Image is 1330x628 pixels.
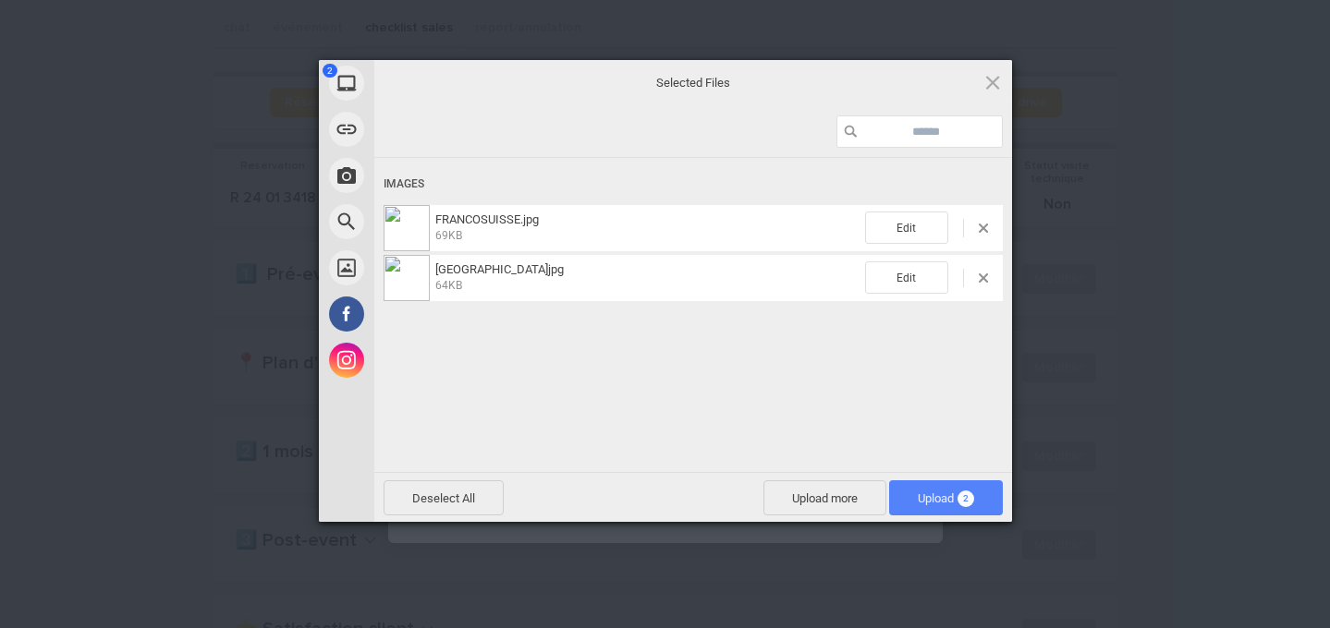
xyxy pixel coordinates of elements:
[865,261,948,294] span: Edit
[384,480,504,515] span: Deselect All
[319,245,541,291] div: Unsplash
[508,75,878,91] span: Selected Files
[319,106,541,152] div: Link (URL)
[958,490,974,507] span: 2
[435,279,462,292] span: 64KB
[384,255,430,301] img: 0c346aff-72fa-4add-a960-6acaac2e747a
[323,64,337,78] span: 2
[430,262,865,293] span: FRANCOSUISSE_FONTENAY-AUX-ROSES.jpg
[384,167,1003,201] div: Images
[319,152,541,199] div: Take Photo
[319,337,541,383] div: Instagram
[865,211,948,244] span: Edit
[430,212,865,243] span: FRANCOSUISSE.jpg
[918,491,974,505] span: Upload
[319,199,541,245] div: Web Search
[763,480,886,515] span: Upload more
[384,205,430,251] img: 85cc450e-4613-4830-85f4-71a729a903f6
[889,480,1003,515] span: Upload
[435,262,564,276] span: [GEOGRAPHIC_DATA]jpg
[319,291,541,337] div: Facebook
[982,72,1003,92] span: Click here or hit ESC to close picker
[435,212,539,226] span: FRANCOSUISSE.jpg
[435,229,462,242] span: 69KB
[319,60,541,106] div: My Device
